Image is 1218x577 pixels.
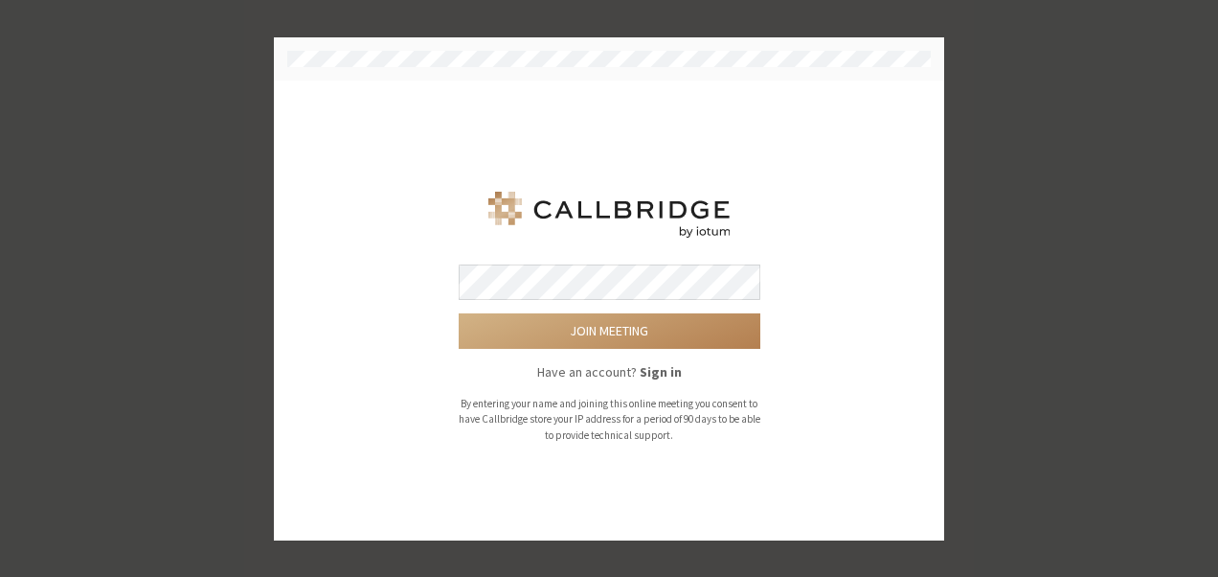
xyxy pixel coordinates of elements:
[485,192,733,238] img: Iotum
[459,396,760,444] p: By entering your name and joining this online meeting you consent to have Callbridge store your I...
[459,362,760,382] p: Have an account?
[640,362,682,382] button: Sign in
[459,313,760,349] button: Join meeting
[640,363,682,381] strong: Sign in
